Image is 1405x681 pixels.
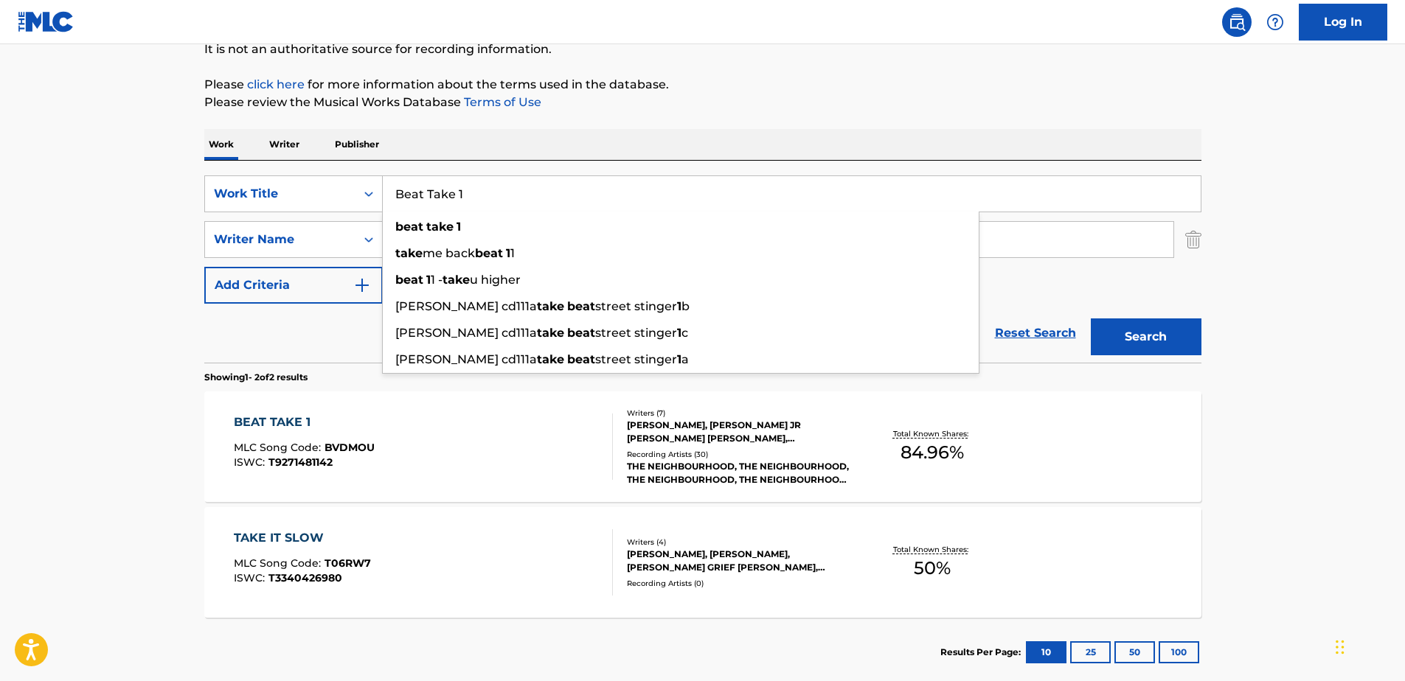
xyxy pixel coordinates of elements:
div: Recording Artists ( 0 ) [627,578,850,589]
strong: 1 [426,273,431,287]
strong: beat [567,299,595,313]
span: ISWC : [234,571,268,584]
button: Add Criteria [204,267,383,304]
a: BEAT TAKE 1MLC Song Code:BVDMOUISWC:T9271481142Writers (7)[PERSON_NAME], [PERSON_NAME] JR [PERSON... [204,391,1201,502]
p: Total Known Shares: [893,544,972,555]
p: It is not an authoritative source for recording information. [204,41,1201,58]
div: TAKE IT SLOW [234,529,371,547]
span: street stinger [595,352,677,366]
button: 25 [1070,641,1111,663]
p: Showing 1 - 2 of 2 results [204,371,308,384]
img: MLC Logo [18,11,74,32]
p: Results Per Page: [940,646,1024,659]
span: T9271481142 [268,455,333,469]
span: MLC Song Code : [234,441,325,454]
strong: beat [395,220,423,234]
strong: beat [395,273,423,287]
a: Public Search [1222,7,1252,37]
div: Recording Artists ( 30 ) [627,449,850,460]
strong: 1 [677,352,681,366]
strong: 1 [677,326,681,340]
span: [PERSON_NAME] cd111a [395,326,537,340]
strong: beat [567,326,595,340]
div: THE NEIGHBOURHOOD, THE NEIGHBOURHOOD, THE NEIGHBOURHOOD, THE NEIGHBOURHOOD|[PERSON_NAME][GEOGRAPH... [627,460,850,486]
img: search [1228,13,1246,31]
p: Work [204,129,238,160]
div: Work Title [214,185,347,203]
span: u higher [470,273,521,287]
div: Help [1260,7,1290,37]
strong: take [537,352,564,366]
img: 9d2ae6d4665cec9f34b9.svg [353,276,371,294]
span: street stinger [595,326,677,340]
div: [PERSON_NAME], [PERSON_NAME] JR [PERSON_NAME] [PERSON_NAME], [PERSON_NAME], [PERSON_NAME], [PERSO... [627,419,850,445]
span: [PERSON_NAME] cd111a [395,299,537,313]
p: Total Known Shares: [893,428,972,439]
strong: take [395,246,423,260]
button: 10 [1026,641,1066,663]
button: 100 [1159,641,1199,663]
span: [PERSON_NAME] cd111a [395,352,537,366]
img: Delete Criterion [1185,221,1201,258]
span: c [681,326,688,340]
div: BEAT TAKE 1 [234,413,375,431]
strong: take [443,273,470,287]
div: Drag [1336,625,1345,669]
strong: beat [567,352,595,366]
strong: beat [475,246,503,260]
a: Log In [1299,4,1387,41]
span: T06RW7 [325,556,371,570]
p: Please review the Musical Works Database [204,94,1201,111]
p: Please for more information about the terms used in the database. [204,76,1201,94]
p: Publisher [330,129,384,160]
a: Reset Search [988,317,1083,349]
div: Writers ( 4 ) [627,537,850,548]
button: 50 [1114,641,1155,663]
strong: take [537,299,564,313]
p: Writer [265,129,304,160]
form: Search Form [204,175,1201,363]
a: click here [247,77,305,91]
strong: 1 [506,246,510,260]
div: Writer Name [214,231,347,248]
span: MLC Song Code : [234,556,325,570]
button: Search [1091,318,1201,355]
span: a [681,352,689,366]
strong: take [426,220,454,234]
img: help [1266,13,1284,31]
span: b [681,299,690,313]
strong: 1 [457,220,461,234]
strong: 1 [677,299,681,313]
span: ISWC : [234,455,268,469]
span: street stinger [595,299,677,313]
iframe: Chat Widget [1331,610,1405,681]
span: me back [423,246,475,260]
strong: take [537,326,564,340]
a: TAKE IT SLOWMLC Song Code:T06RW7ISWC:T3340426980Writers (4)[PERSON_NAME], [PERSON_NAME], [PERSON_... [204,507,1201,618]
span: T3340426980 [268,571,342,584]
span: BVDMOU [325,441,375,454]
span: 1 [510,246,515,260]
span: 84.96 % [901,439,964,466]
span: 1 - [431,273,443,287]
div: Writers ( 7 ) [627,408,850,419]
div: [PERSON_NAME], [PERSON_NAME], [PERSON_NAME] GRIEF [PERSON_NAME], [PERSON_NAME] [627,548,850,574]
a: Terms of Use [461,95,541,109]
span: 50 % [914,555,951,582]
